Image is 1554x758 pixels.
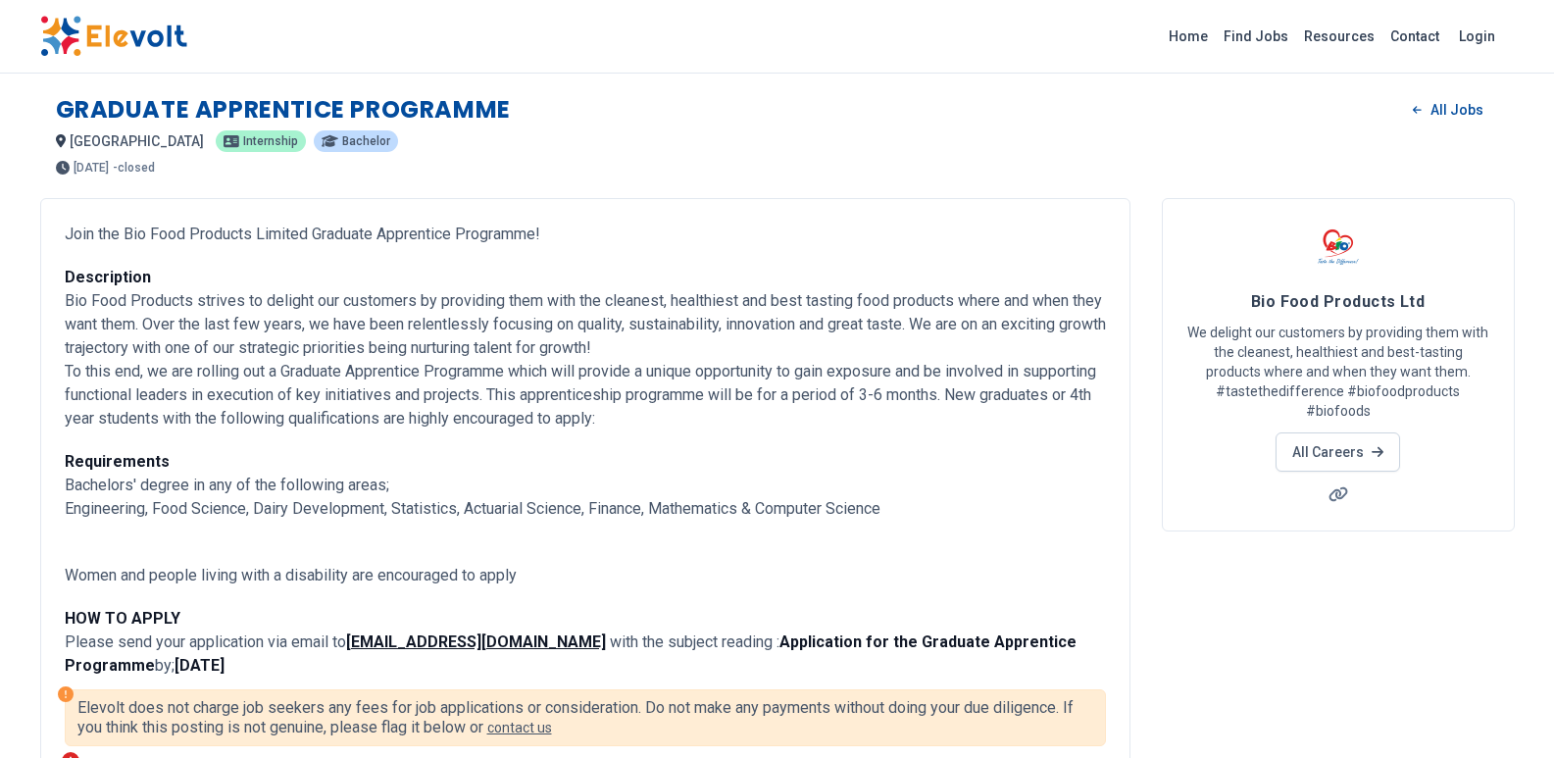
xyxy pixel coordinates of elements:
[113,162,155,174] p: - closed
[1161,21,1216,52] a: Home
[65,450,1106,521] p: Bachelors' degree in any of the following areas; Engineering, Food Science, Dairy Development, St...
[1314,223,1363,272] img: Bio Food Products Ltd
[65,268,151,286] strong: Description
[70,133,204,149] span: [GEOGRAPHIC_DATA]
[65,266,1106,430] p: Bio Food Products strives to delight our customers by providing them with the cleanest, healthies...
[65,540,1106,587] p: Women and people living with a disability are encouraged to apply
[1296,21,1382,52] a: Resources
[487,720,552,735] a: contact us
[40,16,187,57] img: Elevolt
[65,223,1106,246] p: Join the Bio Food Products Limited Graduate Apprentice Programme!
[77,698,1093,737] p: Elevolt does not charge job seekers any fees for job applications or consideration. Do not make a...
[1251,292,1425,311] span: Bio Food Products Ltd
[175,656,225,675] strong: [DATE]
[342,135,390,147] span: bachelor
[1216,21,1296,52] a: Find Jobs
[1447,17,1507,56] a: Login
[65,607,1106,678] p: Please send your application via email to with the subject reading : by;
[74,162,109,174] span: [DATE]
[65,609,180,628] strong: HOW TO APPLY
[346,632,606,651] a: [EMAIL_ADDRESS][DOMAIN_NAME]
[1276,432,1400,472] a: All Careers
[1186,323,1490,421] p: We delight our customers by providing them with the cleanest, healthiest and best-tasting product...
[65,452,170,471] strong: Requirements
[56,94,511,126] h1: GRADUATE APPRENTICE PROGRAMME
[243,135,298,147] span: internship
[1397,95,1498,125] a: All Jobs
[1382,21,1447,52] a: Contact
